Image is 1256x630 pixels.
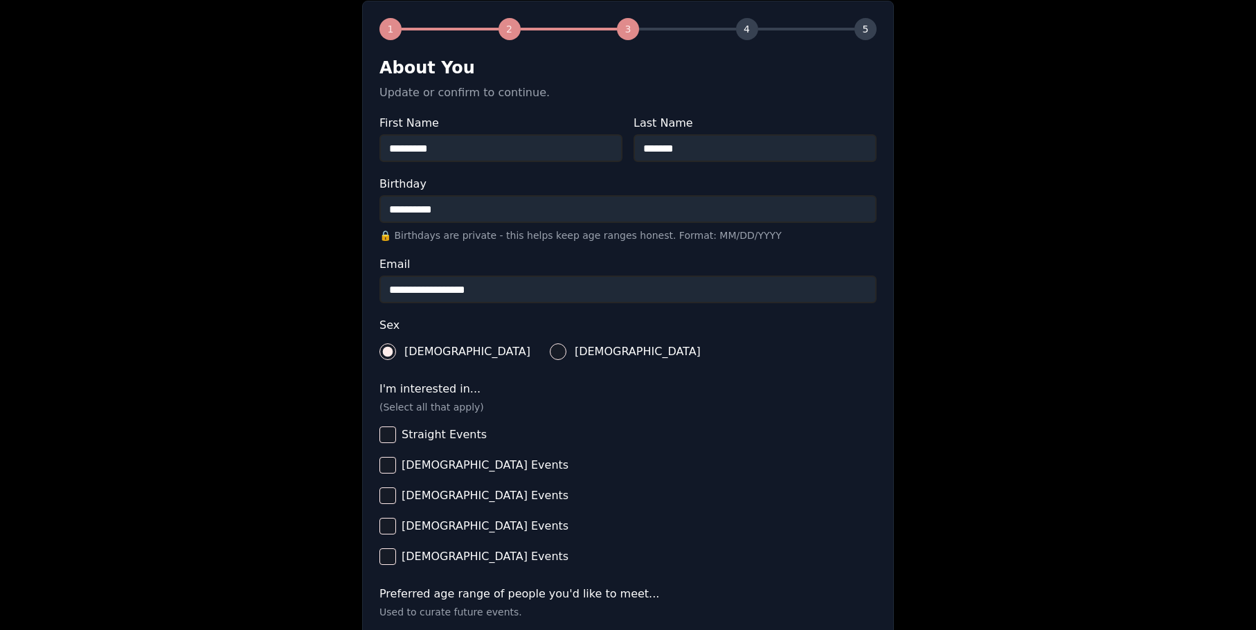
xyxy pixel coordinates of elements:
[379,84,877,101] p: Update or confirm to continue.
[499,18,521,40] div: 2
[402,429,487,440] span: Straight Events
[550,343,566,360] button: [DEMOGRAPHIC_DATA]
[379,57,877,79] h2: About You
[379,18,402,40] div: 1
[402,521,568,532] span: [DEMOGRAPHIC_DATA] Events
[379,179,877,190] label: Birthday
[379,228,877,242] p: 🔒 Birthdays are private - this helps keep age ranges honest. Format: MM/DD/YYYY
[575,346,701,357] span: [DEMOGRAPHIC_DATA]
[379,588,877,600] label: Preferred age range of people you'd like to meet...
[854,18,877,40] div: 5
[379,118,622,129] label: First Name
[736,18,758,40] div: 4
[379,384,877,395] label: I'm interested in...
[617,18,639,40] div: 3
[402,460,568,471] span: [DEMOGRAPHIC_DATA] Events
[379,400,877,414] p: (Select all that apply)
[379,320,877,331] label: Sex
[379,518,396,534] button: [DEMOGRAPHIC_DATA] Events
[379,548,396,565] button: [DEMOGRAPHIC_DATA] Events
[404,346,530,357] span: [DEMOGRAPHIC_DATA]
[379,343,396,360] button: [DEMOGRAPHIC_DATA]
[379,457,396,474] button: [DEMOGRAPHIC_DATA] Events
[379,426,396,443] button: Straight Events
[379,487,396,504] button: [DEMOGRAPHIC_DATA] Events
[402,551,568,562] span: [DEMOGRAPHIC_DATA] Events
[402,490,568,501] span: [DEMOGRAPHIC_DATA] Events
[379,605,877,619] p: Used to curate future events.
[379,259,877,270] label: Email
[634,118,877,129] label: Last Name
